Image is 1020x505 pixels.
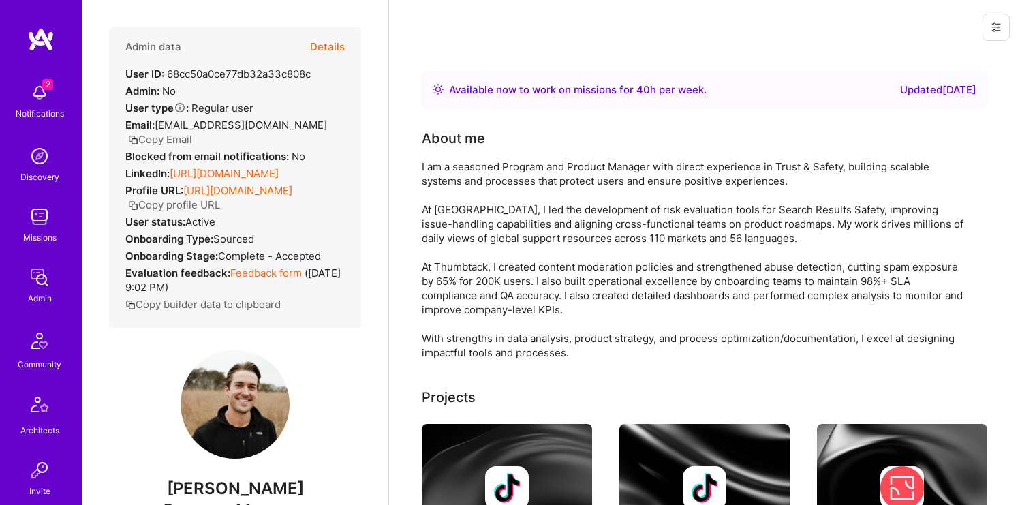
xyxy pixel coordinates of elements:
div: Available now to work on missions for h per week . [449,82,707,98]
strong: Blocked from email notifications: [125,150,292,163]
button: Copy profile URL [128,198,220,212]
div: No [125,84,176,98]
i: icon Copy [128,200,138,211]
span: Active [185,215,215,228]
a: [URL][DOMAIN_NAME] [170,167,279,180]
strong: Onboarding Stage: [125,249,218,262]
span: [PERSON_NAME] [109,478,361,499]
img: User Avatar [181,350,290,459]
button: Copy Email [128,132,192,147]
img: Architects [23,391,56,423]
strong: Evaluation feedback: [125,266,230,279]
div: Notifications [16,106,64,121]
div: Discovery [20,170,59,184]
i: icon Copy [128,135,138,145]
div: Community [18,357,61,371]
strong: User ID: [125,67,164,80]
img: Availability [433,84,444,95]
i: Help [174,102,186,114]
img: Invite [26,457,53,484]
div: Architects [20,423,59,438]
div: No [125,149,305,164]
div: Missions [23,230,57,245]
a: Feedback form [230,266,302,279]
div: 68cc50a0ce77db32a33c808c [125,67,311,81]
img: Community [23,324,56,357]
span: sourced [213,232,254,245]
div: ( [DATE] 9:02 PM ) [125,266,345,294]
div: I am a seasoned Program and Product Manager with direct experience in Trust & Safety, building sc... [422,159,967,360]
span: [EMAIL_ADDRESS][DOMAIN_NAME] [155,119,327,132]
button: Copy builder data to clipboard [125,297,281,311]
h4: Admin data [125,41,181,53]
strong: Admin: [125,85,159,97]
i: icon Copy [125,300,136,310]
span: 40 [636,83,650,96]
div: Projects [422,387,476,408]
img: logo [27,27,55,52]
strong: User type : [125,102,189,114]
button: Details [310,27,345,67]
img: bell [26,79,53,106]
strong: User status: [125,215,185,228]
div: Updated [DATE] [900,82,976,98]
strong: Email: [125,119,155,132]
strong: Onboarding Type: [125,232,213,245]
img: teamwork [26,203,53,230]
div: Regular user [125,101,253,115]
div: Invite [29,484,50,498]
span: 2 [42,79,53,90]
span: Complete - Accepted [218,249,321,262]
div: About me [422,128,485,149]
div: Admin [28,291,52,305]
img: admin teamwork [26,264,53,291]
img: discovery [26,142,53,170]
strong: Profile URL: [125,184,183,197]
a: [URL][DOMAIN_NAME] [183,184,292,197]
strong: LinkedIn: [125,167,170,180]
